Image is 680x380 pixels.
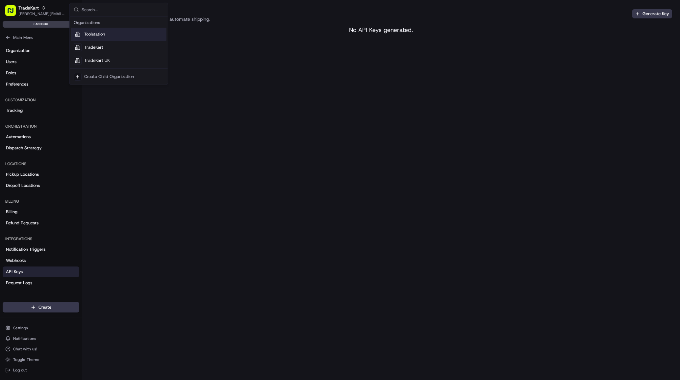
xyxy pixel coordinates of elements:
[13,95,50,102] span: Knowledge Base
[3,218,79,228] a: Refund Requests
[65,112,80,116] span: Pylon
[3,121,79,132] div: Orchestration
[3,3,68,18] button: TradeKart[PERSON_NAME][EMAIL_ADDRESS][DOMAIN_NAME]
[3,278,79,288] a: Request Logs
[3,207,79,217] a: Billing
[3,21,79,28] div: sandbox
[6,108,23,114] span: Tracking
[6,258,26,264] span: Webhooks
[3,45,79,56] a: Organization
[3,159,79,169] div: Locations
[3,180,79,191] a: Dropoff Locations
[7,7,20,20] img: Nash
[13,346,37,352] span: Chat with us!
[3,68,79,78] a: Roles
[3,302,79,313] button: Create
[3,143,79,153] a: Dispatch Strategy
[18,5,39,11] button: TradeKart
[13,357,39,362] span: Toggle Theme
[6,81,28,87] span: Preferences
[6,171,39,177] span: Pickup Locations
[38,304,51,310] span: Create
[84,58,110,63] span: TradeKart UK
[6,246,45,252] span: Notification Triggers
[3,33,79,42] button: Main Menu
[22,63,108,69] div: Start new chat
[3,57,79,67] a: Users
[6,59,16,65] span: Users
[4,93,53,105] a: 📗Knowledge Base
[13,325,28,331] span: Settings
[7,63,18,75] img: 1736555255976-a54dd68f-1ca7-489b-9aae-adbdc363a1c4
[3,323,79,333] button: Settings
[53,93,108,105] a: 💻API Documentation
[3,334,79,343] button: Notifications
[6,269,23,275] span: API Keys
[3,244,79,255] a: Notification Triggers
[22,69,83,75] div: We're available if you need us!
[3,79,79,89] a: Preferences
[6,280,32,286] span: Request Logs
[84,74,134,80] div: Create Child Organization
[3,132,79,142] a: Automations
[6,134,31,140] span: Automations
[3,255,79,266] a: Webhooks
[3,344,79,354] button: Chat with us!
[13,367,27,373] span: Log out
[3,169,79,180] a: Pickup Locations
[46,111,80,116] a: Powered byPylon
[6,220,38,226] span: Refund Requests
[84,31,105,37] span: Toolstation
[3,234,79,244] div: Integrations
[3,366,79,375] button: Log out
[18,11,65,16] button: [PERSON_NAME][EMAIL_ADDRESS][DOMAIN_NAME]
[17,42,109,49] input: Clear
[6,70,16,76] span: Roles
[3,196,79,207] div: Billing
[3,355,79,364] button: Toggle Theme
[6,48,30,54] span: Organization
[70,16,168,85] div: Suggestions
[13,35,33,40] span: Main Menu
[13,336,36,341] span: Notifications
[3,95,79,105] div: Customization
[6,183,40,189] span: Dropoff Locations
[82,3,164,16] input: Search...
[7,96,12,101] div: 📗
[632,9,672,18] button: Generate Key
[82,25,680,35] div: No API Keys generated.
[3,266,79,277] a: API Keys
[71,18,166,28] div: Organizations
[112,65,120,73] button: Start new chat
[56,96,61,101] div: 💻
[84,44,103,50] span: TradeKart
[62,95,106,102] span: API Documentation
[7,26,120,37] p: Welcome 👋
[6,209,17,215] span: Billing
[3,105,79,116] a: Tracking
[6,145,42,151] span: Dispatch Strategy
